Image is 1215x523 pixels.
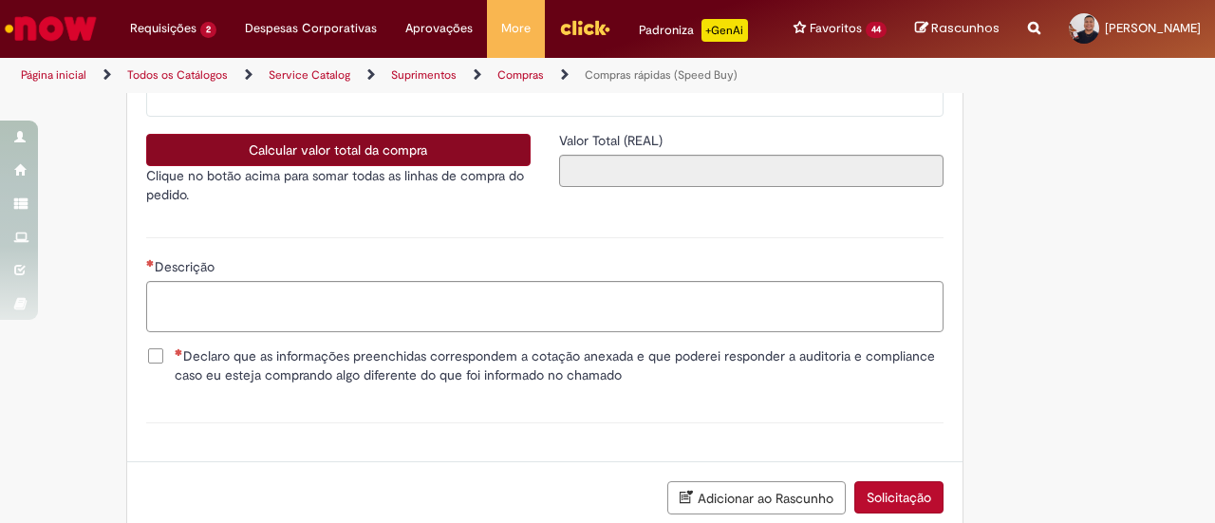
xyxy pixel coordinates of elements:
p: Clique no botão acima para somar todas as linhas de compra do pedido. [146,166,531,204]
span: Rascunhos [931,19,1000,37]
span: Descrição [155,258,218,275]
div: Padroniza [639,19,748,42]
a: Rascunhos [915,20,1000,38]
span: Aprovações [405,19,473,38]
span: 44 [866,22,887,38]
button: Adicionar ao Rascunho [667,481,846,514]
span: Requisições [130,19,196,38]
a: Página inicial [21,67,86,83]
img: ServiceNow [2,9,100,47]
label: Somente leitura - Valor Total (REAL) [559,131,666,150]
span: Somente leitura - Valor Total (REAL) [559,132,666,149]
a: Compras rápidas (Speed Buy) [585,67,738,83]
button: Solicitação [854,481,944,514]
p: +GenAi [701,19,748,42]
ul: Trilhas de página [14,58,795,93]
span: 2 [200,22,216,38]
span: Favoritos [810,19,862,38]
span: Despesas Corporativas [245,19,377,38]
a: Suprimentos [391,67,457,83]
span: Necessários [146,259,155,267]
a: Compras [497,67,544,83]
textarea: Descrição [146,281,944,331]
input: Valor Total (REAL) [559,155,944,187]
button: Calcular valor total da compra [146,134,531,166]
span: [PERSON_NAME] [1105,20,1201,36]
span: Declaro que as informações preenchidas correspondem a cotação anexada e que poderei responder a a... [175,346,944,384]
a: Todos os Catálogos [127,67,228,83]
span: More [501,19,531,38]
a: Service Catalog [269,67,350,83]
span: Necessários [175,348,183,356]
img: click_logo_yellow_360x200.png [559,13,610,42]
